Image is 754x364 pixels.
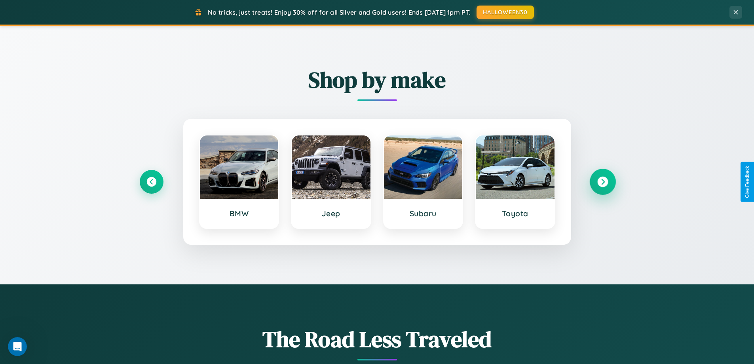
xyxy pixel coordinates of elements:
h2: Shop by make [140,65,615,95]
span: No tricks, just treats! Enjoy 30% off for all Silver and Gold users! Ends [DATE] 1pm PT. [208,8,471,16]
div: Give Feedback [745,166,750,198]
button: HALLOWEEN30 [477,6,534,19]
h3: Subaru [392,209,455,218]
h3: Jeep [300,209,363,218]
h3: BMW [208,209,271,218]
h1: The Road Less Traveled [140,324,615,354]
iframe: Intercom live chat [8,337,27,356]
h3: Toyota [484,209,547,218]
